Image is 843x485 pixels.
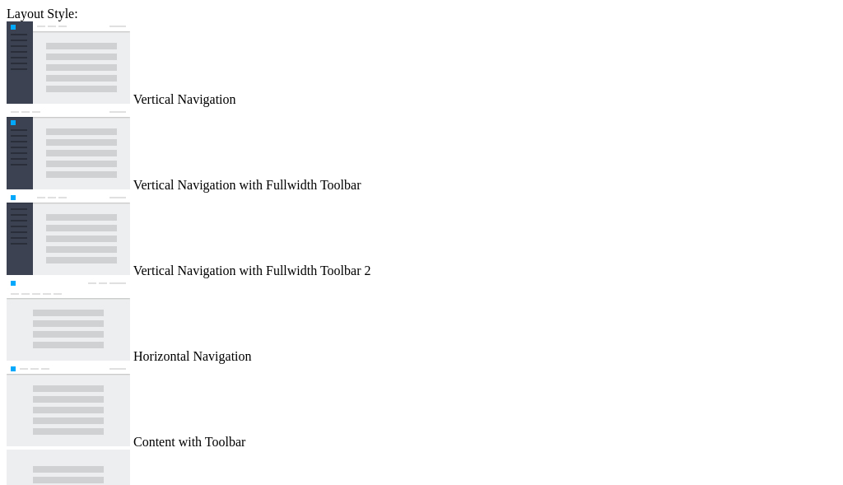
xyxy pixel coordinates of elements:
img: vertical-nav-with-full-toolbar.jpg [7,107,130,189]
span: Content with Toolbar [133,435,245,449]
img: vertical-nav.jpg [7,21,130,104]
md-radio-button: Horizontal Navigation [7,278,836,364]
span: Vertical Navigation with Fullwidth Toolbar 2 [133,263,371,277]
div: Layout Style: [7,7,836,21]
img: horizontal-nav.jpg [7,278,130,361]
span: Vertical Navigation with Fullwidth Toolbar [133,178,361,192]
span: Horizontal Navigation [133,349,252,363]
md-radio-button: Vertical Navigation with Fullwidth Toolbar 2 [7,193,836,278]
md-radio-button: Vertical Navigation [7,21,836,107]
md-radio-button: Vertical Navigation with Fullwidth Toolbar [7,107,836,193]
img: vertical-nav-with-full-toolbar-2.jpg [7,193,130,275]
img: content-with-toolbar.jpg [7,364,130,446]
md-radio-button: Content with Toolbar [7,364,836,450]
span: Vertical Navigation [133,92,236,106]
